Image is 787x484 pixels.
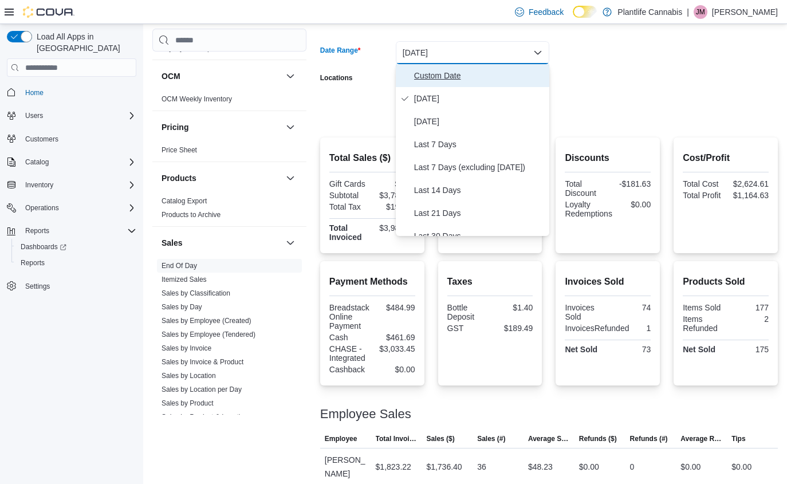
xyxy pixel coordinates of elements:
[528,460,553,474] div: $48.23
[152,194,306,226] div: Products
[375,303,415,312] div: $484.99
[2,177,141,193] button: Inventory
[396,64,549,236] div: Select listbox
[2,200,141,216] button: Operations
[528,434,570,443] span: Average Sale
[329,303,370,330] div: Breadstack Online Payment
[21,178,136,192] span: Inventory
[16,240,71,254] a: Dashboards
[375,333,415,342] div: $461.69
[712,5,778,19] p: [PERSON_NAME]
[610,179,651,188] div: -$181.63
[162,237,281,249] button: Sales
[284,236,297,250] button: Sales
[728,303,769,312] div: 177
[21,258,45,267] span: Reports
[329,151,415,165] h2: Total Sales ($)
[2,131,141,147] button: Customers
[329,333,370,342] div: Cash
[162,197,207,205] a: Catalog Export
[610,303,651,312] div: 74
[683,275,769,289] h2: Products Sold
[565,200,612,218] div: Loyalty Redemptions
[162,413,248,421] a: Sales by Product & Location
[21,109,136,123] span: Users
[728,314,769,324] div: 2
[694,5,707,19] div: Justin McIssac
[162,344,211,352] a: Sales by Invoice
[162,262,197,270] a: End Of Day
[492,324,533,333] div: $189.49
[610,345,651,354] div: 73
[447,275,533,289] h2: Taxes
[162,210,221,219] span: Products to Archive
[21,224,54,238] button: Reports
[162,302,202,312] span: Sales by Day
[25,282,50,291] span: Settings
[162,330,255,339] span: Sales by Employee (Tendered)
[162,146,197,154] a: Price Sheet
[630,434,668,443] span: Refunds (#)
[565,151,651,165] h2: Discounts
[687,5,689,19] p: |
[728,191,769,200] div: $1,164.63
[320,73,353,82] label: Locations
[162,172,196,184] h3: Products
[414,183,545,197] span: Last 14 Days
[414,92,545,105] span: [DATE]
[375,179,415,188] div: $0.00
[21,85,136,99] span: Home
[152,259,306,456] div: Sales
[162,289,230,297] a: Sales by Classification
[21,280,54,293] a: Settings
[529,6,564,18] span: Feedback
[162,276,207,284] a: Itemized Sales
[630,460,635,474] div: 0
[162,317,251,325] a: Sales by Employee (Created)
[162,95,232,104] span: OCM Weekly Inventory
[21,224,136,238] span: Reports
[320,46,361,55] label: Date Range
[25,226,49,235] span: Reports
[2,84,141,100] button: Home
[329,344,370,363] div: CHASE - Integrated
[414,229,545,243] span: Last 30 Days
[680,460,701,474] div: $0.00
[683,151,769,165] h2: Cost/Profit
[447,324,488,333] div: GST
[426,460,462,474] div: $1,736.40
[2,278,141,294] button: Settings
[162,121,188,133] h3: Pricing
[329,275,415,289] h2: Payment Methods
[565,179,605,198] div: Total Discount
[325,434,357,443] span: Employee
[162,344,211,353] span: Sales by Invoice
[25,135,58,144] span: Customers
[510,1,568,23] a: Feedback
[477,434,505,443] span: Sales (#)
[162,289,230,298] span: Sales by Classification
[162,385,242,394] span: Sales by Location per Day
[565,303,605,321] div: Invoices Sold
[21,201,64,215] button: Operations
[731,460,751,474] div: $0.00
[683,314,723,333] div: Items Refunded
[414,160,545,174] span: Last 7 Days (excluding [DATE])
[162,371,216,380] span: Sales by Location
[162,385,242,394] a: Sales by Location per Day
[162,145,197,155] span: Price Sheet
[617,200,651,209] div: $0.00
[565,324,629,333] div: InvoicesRefunded
[162,412,248,422] span: Sales by Product & Location
[284,171,297,185] button: Products
[2,154,141,170] button: Catalog
[11,255,141,271] button: Reports
[162,70,281,82] button: OCM
[414,206,545,220] span: Last 21 Days
[162,70,180,82] h3: OCM
[329,179,370,188] div: Gift Cards
[617,5,682,19] p: Plantlife Cannabis
[375,202,415,211] div: $190.89
[152,92,306,111] div: OCM
[23,6,74,18] img: Cova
